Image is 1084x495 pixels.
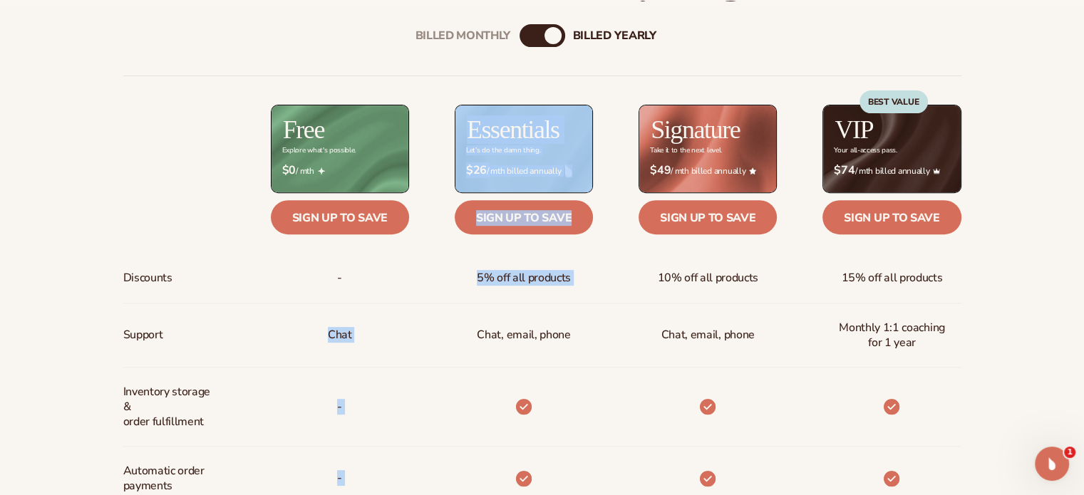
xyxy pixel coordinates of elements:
img: Essentials_BG_9050f826-5aa9-47d9-a362-757b82c62641.jpg [455,105,592,192]
span: Discounts [123,265,172,291]
h2: Signature [651,117,740,142]
h2: VIP [835,117,873,142]
div: Your all-access pass. [834,147,897,155]
p: Chat [328,322,352,348]
div: billed Yearly [573,29,656,43]
span: Inventory storage & order fulfillment [123,379,218,434]
span: 15% off all products [842,265,943,291]
img: Star_6.png [749,167,756,174]
strong: $26 [466,164,487,177]
img: drop.png [565,165,572,177]
iframe: Intercom live chat [1035,447,1069,481]
span: / mth billed annually [834,164,949,177]
span: Chat, email, phone [661,322,755,348]
h2: Free [283,117,324,142]
span: - [337,465,342,491]
span: Monthly 1:1 coaching for 1 year [834,315,949,356]
span: / mth billed annually [466,164,582,177]
p: Chat, email, phone [477,322,570,348]
span: 1 [1064,447,1075,458]
h2: Essentials [467,117,559,142]
img: Free_Icon_bb6e7c7e-73f8-44bd-8ed0-223ea0fc522e.png [318,167,325,174]
span: Support [123,322,163,348]
a: Sign up to save [822,200,961,234]
span: / mth billed annually [650,164,765,177]
div: Let’s do the damn thing. [466,147,540,155]
img: free_bg.png [272,105,408,192]
a: Sign up to save [639,200,777,234]
span: 10% off all products [657,265,758,291]
p: - [337,394,342,420]
a: Sign up to save [455,200,593,234]
strong: $74 [834,164,855,177]
span: / mth [282,164,398,177]
a: Sign up to save [271,200,409,234]
img: VIP_BG_199964bd-3653-43bc-8a67-789d2d7717b9.jpg [823,105,960,192]
div: Explore what's possible. [282,147,356,155]
span: - [337,265,342,291]
div: Take it to the next level. [650,147,722,155]
img: Signature_BG_eeb718c8-65ac-49e3-a4e5-327c6aa73146.jpg [639,105,776,192]
div: Billed Monthly [415,29,511,43]
strong: $49 [650,164,671,177]
strong: $0 [282,164,296,177]
span: 5% off all products [477,265,571,291]
div: BEST VALUE [860,90,928,113]
img: Crown_2d87c031-1b5a-4345-8312-a4356ddcde98.png [933,167,940,174]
